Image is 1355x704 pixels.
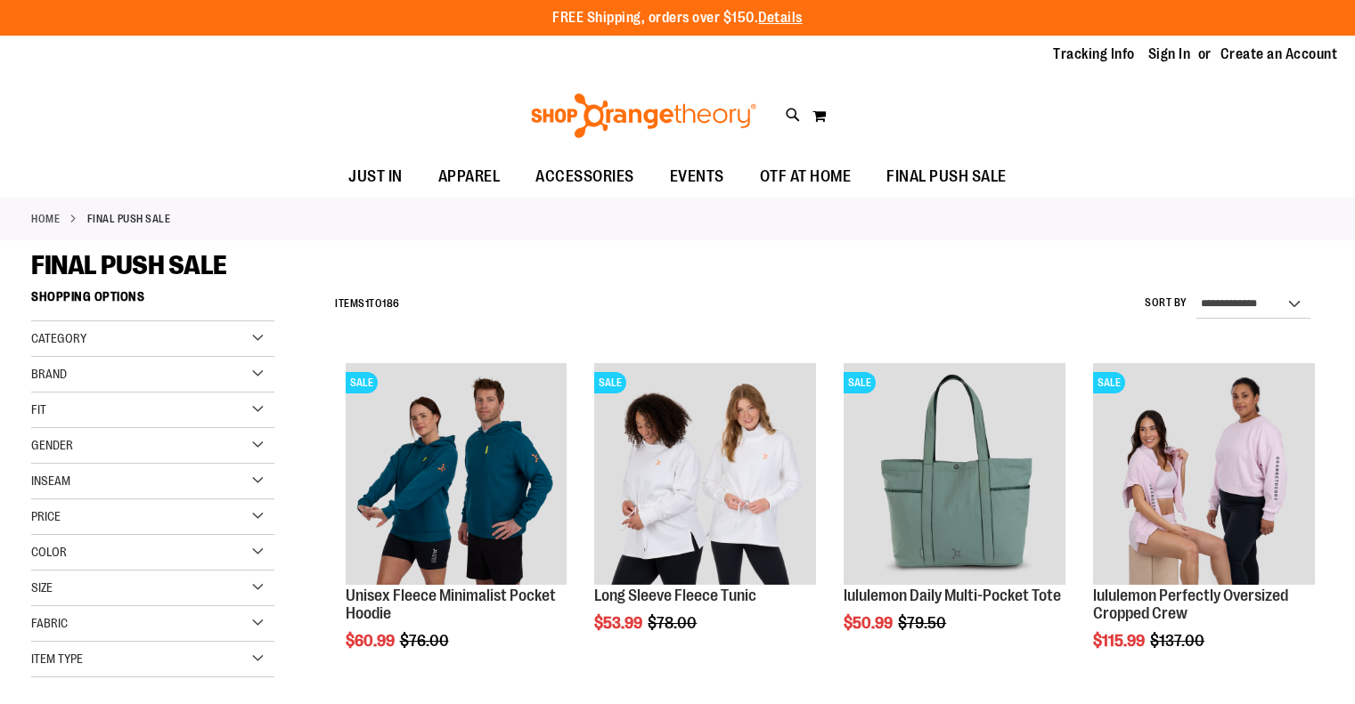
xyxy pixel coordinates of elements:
a: Unisex Fleece Minimalist Pocket Hoodie [346,587,556,622]
a: lululemon Daily Multi-Pocket Tote [844,587,1061,604]
div: product [1084,354,1324,694]
div: product [835,354,1074,677]
span: $115.99 [1093,632,1147,650]
a: Sign In [1148,45,1191,64]
span: Fabric [31,616,68,630]
span: Inseam [31,473,70,488]
h2: Items to [335,290,400,318]
span: $78.00 [648,614,699,632]
span: Item Type [31,651,83,666]
span: $137.00 [1150,632,1207,650]
span: SALE [594,372,626,393]
span: EVENTS [670,157,724,197]
strong: Shopping Options [31,281,274,321]
a: Tracking Info [1053,45,1135,64]
a: Details [758,10,803,26]
span: 186 [382,297,400,310]
a: Unisex Fleece Minimalist Pocket HoodieSALE [346,363,567,587]
p: FREE Shipping, orders over $150. [552,8,803,28]
img: Unisex Fleece Minimalist Pocket Hoodie [346,363,567,585]
a: APPAREL [420,157,518,198]
span: SALE [1093,372,1125,393]
img: lululemon Perfectly Oversized Cropped Crew [1093,363,1315,585]
a: FINAL PUSH SALE [869,157,1024,197]
span: $53.99 [594,614,645,632]
span: Fit [31,402,46,417]
span: FINAL PUSH SALE [886,157,1007,197]
img: Shop Orangetheory [528,93,759,138]
span: SALE [844,372,876,393]
a: ACCESSORIES [518,157,652,198]
a: Long Sleeve Fleece Tunic [594,587,756,604]
a: EVENTS [652,157,742,198]
a: Home [31,211,60,227]
span: Color [31,545,67,559]
span: SALE [346,372,378,393]
span: APPAREL [438,157,501,197]
span: Size [31,580,53,595]
span: OTF AT HOME [760,157,852,197]
img: Product image for Fleece Long Sleeve [594,363,816,585]
span: $79.50 [898,614,949,632]
a: lululemon Daily Multi-Pocket ToteSALE [844,363,1065,587]
a: lululemon Perfectly Oversized Cropped CrewSALE [1093,363,1315,587]
span: Price [31,509,61,523]
label: Sort By [1145,295,1188,311]
span: 1 [365,297,370,310]
a: lululemon Perfectly Oversized Cropped Crew [1093,587,1288,622]
span: $76.00 [400,632,452,650]
span: Category [31,331,86,345]
a: OTF AT HOME [742,157,869,198]
span: Gender [31,438,73,452]
a: JUST IN [331,157,420,198]
div: product [337,354,576,694]
a: Product image for Fleece Long SleeveSALE [594,363,816,587]
img: lululemon Daily Multi-Pocket Tote [844,363,1065,585]
span: $50.99 [844,614,895,632]
span: ACCESSORIES [535,157,634,197]
a: Create an Account [1220,45,1338,64]
strong: FINAL PUSH SALE [87,211,171,227]
span: $60.99 [346,632,397,650]
div: product [585,354,825,677]
span: FINAL PUSH SALE [31,250,227,280]
span: Brand [31,367,67,381]
span: JUST IN [348,157,403,197]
